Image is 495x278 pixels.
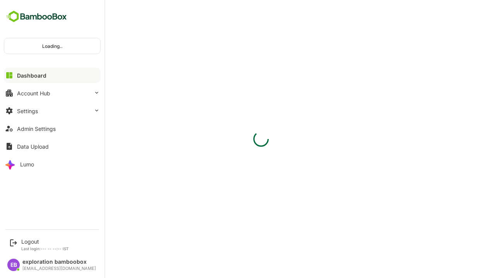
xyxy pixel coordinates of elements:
div: Loading.. [4,38,100,54]
div: exploration bamboobox [22,259,96,265]
button: Settings [4,103,101,119]
div: Lumo [20,161,34,168]
button: Account Hub [4,85,101,101]
div: Dashboard [17,72,46,79]
div: Settings [17,108,38,114]
div: Account Hub [17,90,50,97]
div: [EMAIL_ADDRESS][DOMAIN_NAME] [22,266,96,271]
p: Last login: --- -- --:-- IST [21,246,69,251]
button: Admin Settings [4,121,101,136]
img: BambooboxFullLogoMark.5f36c76dfaba33ec1ec1367b70bb1252.svg [4,9,69,24]
button: Dashboard [4,68,101,83]
button: Data Upload [4,139,101,154]
div: Logout [21,238,69,245]
div: Admin Settings [17,125,56,132]
div: EB [7,259,20,271]
div: Data Upload [17,143,49,150]
button: Lumo [4,156,101,172]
